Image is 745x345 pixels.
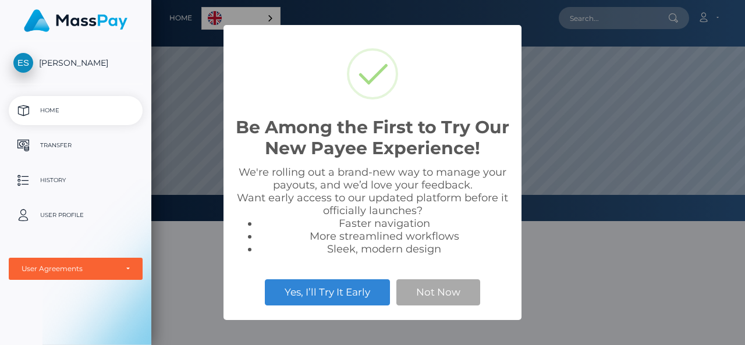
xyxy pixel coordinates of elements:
li: More streamlined workflows [258,230,510,243]
p: User Profile [13,207,138,224]
span: [PERSON_NAME] [9,58,143,68]
p: Home [13,102,138,119]
button: Not Now [396,279,480,305]
p: History [13,172,138,189]
p: Transfer [13,137,138,154]
button: User Agreements [9,258,143,280]
li: Sleek, modern design [258,243,510,255]
h2: Be Among the First to Try Our New Payee Experience! [235,117,510,159]
div: We're rolling out a brand-new way to manage your payouts, and we’d love your feedback. Want early... [235,166,510,255]
img: MassPay [24,9,127,32]
button: Yes, I’ll Try It Early [265,279,390,305]
li: Faster navigation [258,217,510,230]
div: User Agreements [22,264,117,273]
